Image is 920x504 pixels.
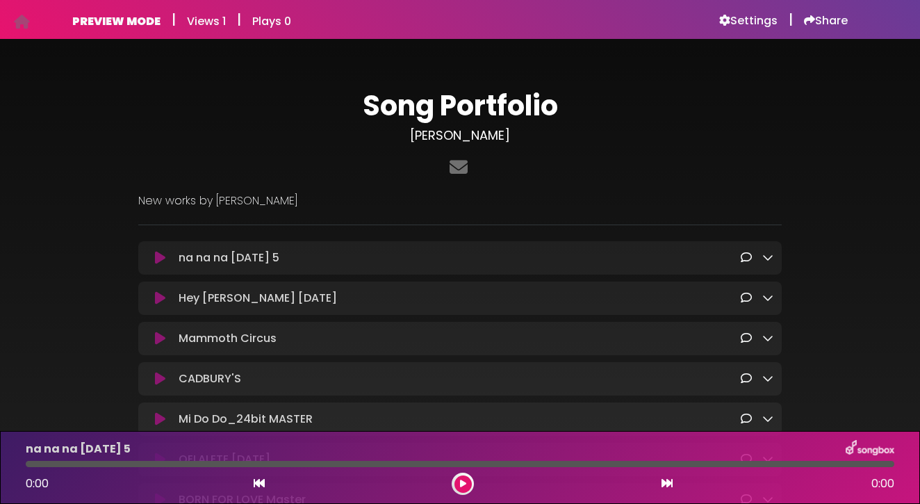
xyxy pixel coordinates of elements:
[179,411,313,428] p: Mi Do Do_24bit MASTER
[187,15,226,28] h6: Views 1
[138,193,782,209] p: New works by [PERSON_NAME]
[179,330,277,347] p: Mammoth Circus
[871,475,894,492] span: 0:00
[179,250,279,266] p: na na na [DATE] 5
[252,15,291,28] h6: Plays 0
[138,89,782,122] h1: Song Portfolio
[179,290,337,307] p: Hey [PERSON_NAME] [DATE]
[26,441,131,457] p: na na na [DATE] 5
[179,371,241,387] p: CADBURY'S
[719,14,778,28] a: Settings
[846,440,894,458] img: songbox-logo-white.png
[172,11,176,28] h5: |
[789,11,793,28] h5: |
[72,15,161,28] h6: PREVIEW MODE
[804,14,848,28] a: Share
[26,475,49,491] span: 0:00
[138,128,782,143] h3: [PERSON_NAME]
[237,11,241,28] h5: |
